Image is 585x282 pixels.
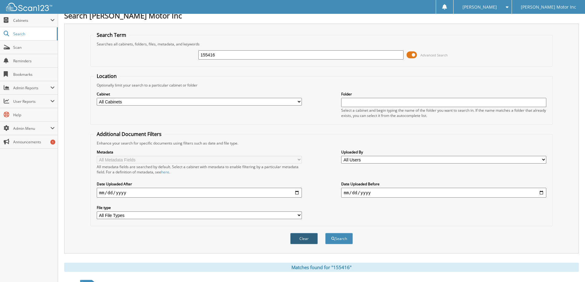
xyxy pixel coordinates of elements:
[94,73,120,79] legend: Location
[94,41,549,47] div: Searches all cabinets, folders, files, metadata, and keywords
[97,149,302,155] label: Metadata
[13,58,55,64] span: Reminders
[97,205,302,210] label: File type
[341,181,546,187] label: Date Uploaded Before
[462,5,497,9] span: [PERSON_NAME]
[94,32,129,38] legend: Search Term
[13,31,54,37] span: Search
[13,85,50,91] span: Admin Reports
[13,45,55,50] span: Scan
[97,188,302,198] input: start
[13,72,55,77] span: Bookmarks
[64,10,579,21] h1: Search [PERSON_NAME] Motor Inc
[97,181,302,187] label: Date Uploaded After
[50,140,55,145] div: 1
[13,112,55,118] span: Help
[13,99,50,104] span: User Reports
[13,126,50,131] span: Admin Menu
[6,3,52,11] img: scan123-logo-white.svg
[341,149,546,155] label: Uploaded By
[94,141,549,146] div: Enhance your search for specific documents using filters such as date and file type.
[420,53,448,57] span: Advanced Search
[341,188,546,198] input: end
[341,108,546,118] div: Select a cabinet and begin typing the name of the folder you want to search in. If the name match...
[94,83,549,88] div: Optionally limit your search to a particular cabinet or folder
[13,18,50,23] span: Cabinets
[97,91,302,97] label: Cabinet
[64,263,579,272] div: Matches found for "155416"
[290,233,318,244] button: Clear
[521,5,576,9] span: [PERSON_NAME] Motor Inc
[161,169,169,175] a: here
[97,164,302,175] div: All metadata fields are searched by default. Select a cabinet with metadata to enable filtering b...
[13,139,55,145] span: Announcements
[325,233,353,244] button: Search
[94,131,165,137] legend: Additional Document Filters
[341,91,546,97] label: Folder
